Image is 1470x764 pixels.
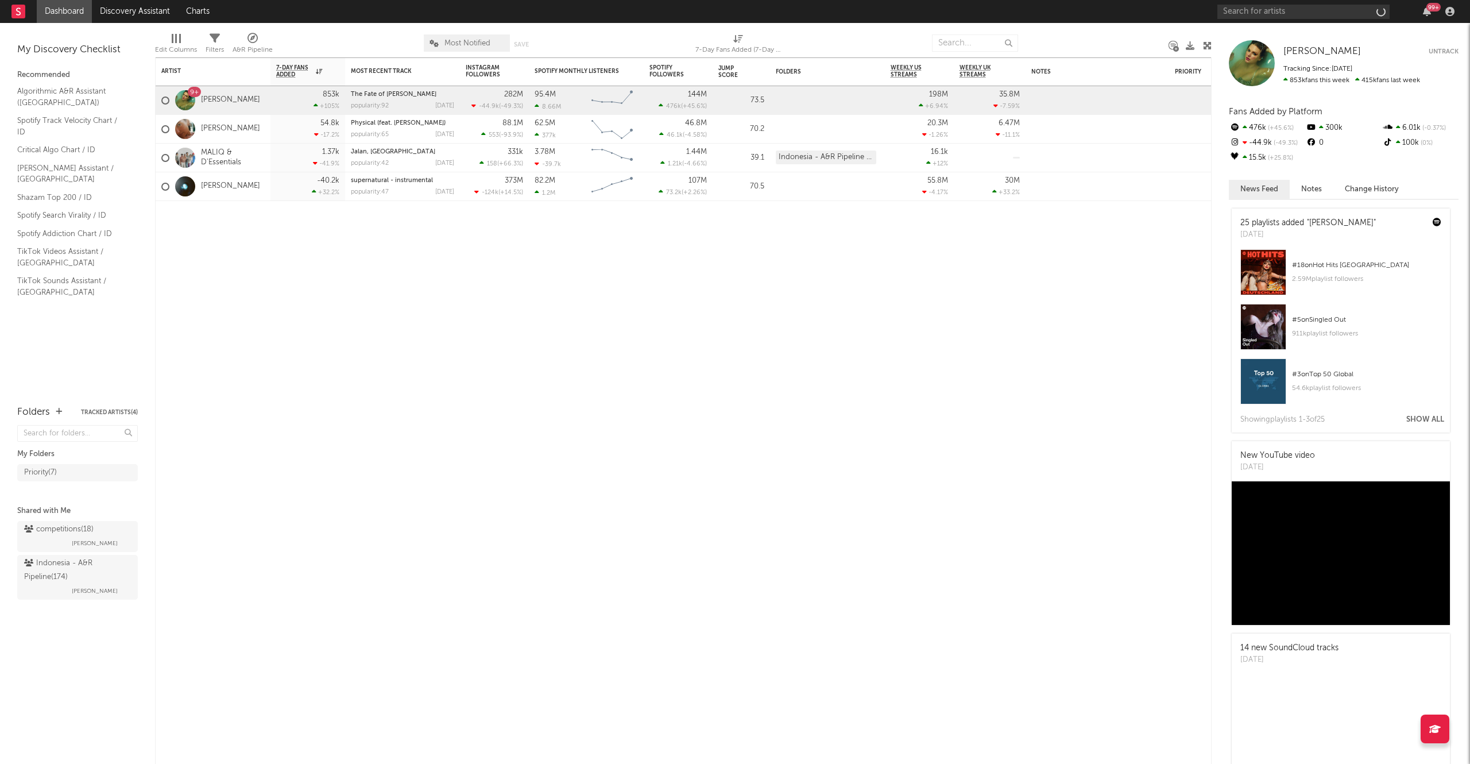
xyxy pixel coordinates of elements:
svg: Chart title [586,115,638,144]
div: 300k [1305,121,1382,136]
div: 35.8M [999,91,1020,98]
div: [DATE] [1240,229,1376,241]
div: 25 playlists added [1240,217,1376,229]
div: 7-Day Fans Added (7-Day Fans Added) [695,29,782,62]
div: 6.47M [999,119,1020,127]
div: 1.37k [322,148,339,156]
a: Spotify Addiction Chart / ID [17,227,126,240]
a: Spotify Search Virality / ID [17,209,126,222]
div: # 18 on Hot Hits [GEOGRAPHIC_DATA] [1292,258,1441,272]
span: 0 % [1419,140,1433,146]
span: -93.9 % [501,132,521,138]
span: 553 [489,132,499,138]
span: +2.26 % [683,190,705,196]
div: 70.5 [718,180,764,194]
div: Folders [17,406,50,419]
div: Filters [206,43,224,57]
a: Priority(7) [17,464,138,481]
div: Instagram Followers [466,64,506,78]
div: -44.9k [1229,136,1305,151]
button: News Feed [1229,180,1290,199]
a: Spotify Track Velocity Chart / ID [17,114,126,138]
div: 73.5 [718,94,764,107]
span: [PERSON_NAME] [1283,47,1361,56]
div: Spotify Followers [649,64,690,78]
div: Jump Score [718,65,747,79]
a: competitions(18)[PERSON_NAME] [17,521,138,552]
span: [PERSON_NAME] [72,584,118,598]
div: Filters [206,29,224,62]
a: [PERSON_NAME] [201,124,260,134]
div: Folders [776,68,862,75]
div: +12 % [926,160,948,167]
span: -0.37 % [1421,125,1446,132]
div: 16.1k [931,148,948,156]
div: 46.8M [685,119,707,127]
a: MALIQ & D'Essentials [201,148,265,168]
button: Change History [1333,180,1410,199]
div: Jalan, Pulang [351,149,454,155]
div: +33.2 % [992,188,1020,196]
div: [DATE] [1240,462,1315,473]
div: New YouTube video [1240,450,1315,462]
div: -41.9 % [313,160,339,167]
div: 2.59M playlist followers [1292,272,1441,286]
span: -44.9k [479,103,499,110]
div: 853k [323,91,339,98]
div: My Discovery Checklist [17,43,138,57]
span: Fans Added by Platform [1229,107,1322,116]
div: 20.3M [927,119,948,127]
div: 70.2 [718,122,764,136]
div: 331k [508,148,523,156]
span: +45.6 % [683,103,705,110]
svg: Chart title [586,144,638,172]
div: 54.8k [320,119,339,127]
span: +45.6 % [1266,125,1294,132]
button: Save [514,41,529,48]
span: -124k [482,190,498,196]
span: 853k fans this week [1283,77,1349,84]
div: Artist [161,68,247,75]
div: -7.59 % [993,102,1020,110]
div: 1.44M [686,148,707,156]
a: Algorithmic A&R Assistant ([GEOGRAPHIC_DATA]) [17,85,126,109]
a: [PERSON_NAME] [201,182,260,191]
a: [PERSON_NAME] [1283,46,1361,57]
span: 7-Day Fans Added [276,64,313,78]
div: 8.66M [535,103,561,110]
svg: Chart title [586,86,638,115]
div: 198M [929,91,948,98]
div: Spotify Monthly Listeners [535,68,621,75]
div: Edit Columns [155,29,197,62]
div: A&R Pipeline [233,43,273,57]
div: 7-Day Fans Added (7-Day Fans Added) [695,43,782,57]
div: 95.4M [535,91,556,98]
input: Search... [932,34,1018,52]
div: supernatural - instrumental [351,178,454,184]
a: TikTok Sounds Assistant / [GEOGRAPHIC_DATA] [17,275,126,298]
div: [DATE] [435,103,454,109]
div: -39.7k [535,160,561,168]
a: Jalan, [GEOGRAPHIC_DATA] [351,149,435,155]
div: 14 new SoundCloud tracks [1240,642,1339,654]
span: +25.8 % [1266,155,1293,161]
div: [DATE] [435,189,454,195]
a: Critical Algo Chart / ID [17,144,126,156]
div: 476k [1229,121,1305,136]
span: [PERSON_NAME] [72,537,118,550]
span: 46.1k [667,132,683,138]
div: +105 % [314,102,339,110]
div: A&R Pipeline [233,29,273,62]
div: -40.2k [317,177,339,184]
div: # 3 on Top 50 Global [1292,368,1441,381]
a: #5onSingled Out911kplaylist followers [1232,304,1450,358]
div: 0 [1305,136,1382,151]
button: Untrack [1429,46,1459,57]
div: 107M [688,177,707,184]
span: -4.66 % [684,161,705,167]
div: 282M [504,91,523,98]
div: ( ) [471,102,523,110]
span: Weekly UK Streams [960,64,1003,78]
div: Physical (feat. Troye Sivan) [351,120,454,126]
svg: Chart title [586,172,638,201]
